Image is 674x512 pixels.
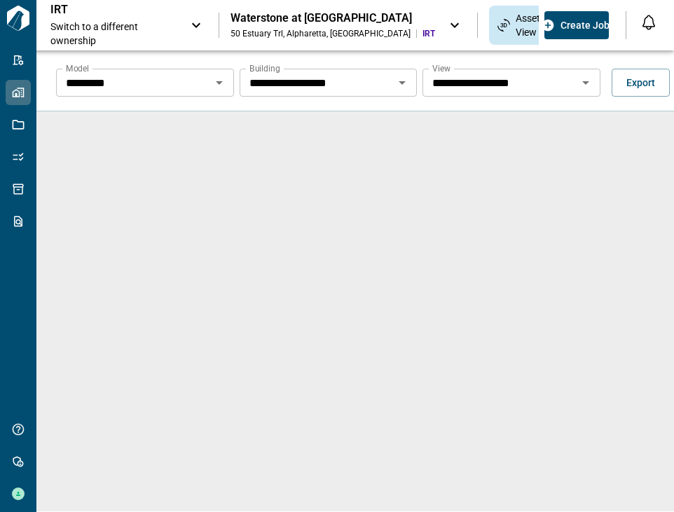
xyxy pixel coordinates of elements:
button: Open [392,73,412,92]
span: Export [626,76,655,90]
button: Open [209,73,229,92]
button: Create Job [544,11,609,39]
label: View [432,62,451,74]
label: Model [66,62,89,74]
p: IRT [50,3,177,17]
label: Building [249,62,280,74]
button: Open [576,73,596,92]
span: Asset View [516,11,540,39]
div: Waterstone at [GEOGRAPHIC_DATA] [231,11,435,25]
span: IRT [422,28,435,39]
div: 50 Estuary Trl , Alpharetta , [GEOGRAPHIC_DATA] [231,28,411,39]
span: Switch to a different ownership [50,20,177,48]
button: Export [612,69,670,97]
button: Open notification feed [638,11,660,34]
div: Asset View [489,6,549,45]
span: Create Job [560,18,610,32]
